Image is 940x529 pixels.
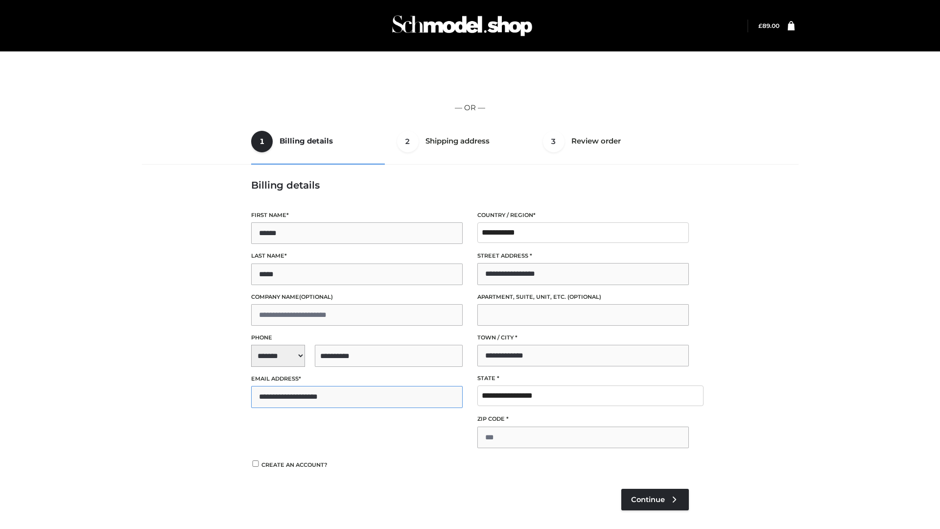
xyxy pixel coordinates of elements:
label: Last name [251,251,463,261]
p: — OR — [145,101,795,114]
span: Continue [631,495,665,504]
h3: Billing details [251,179,689,191]
iframe: Secure express checkout frame [143,65,797,92]
a: Continue [621,489,689,510]
label: Phone [251,333,463,342]
label: Country / Region [477,211,689,220]
bdi: 89.00 [758,22,779,29]
label: First name [251,211,463,220]
label: Town / City [477,333,689,342]
input: Create an account? [251,460,260,467]
label: Email address [251,374,463,384]
label: Apartment, suite, unit, etc. [477,292,689,302]
label: Company name [251,292,463,302]
label: State [477,374,689,383]
span: £ [758,22,762,29]
span: Create an account? [261,461,328,468]
label: Street address [477,251,689,261]
a: £89.00 [758,22,779,29]
label: ZIP Code [477,414,689,424]
span: (optional) [567,293,601,300]
img: Schmodel Admin 964 [389,6,536,45]
span: (optional) [299,293,333,300]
